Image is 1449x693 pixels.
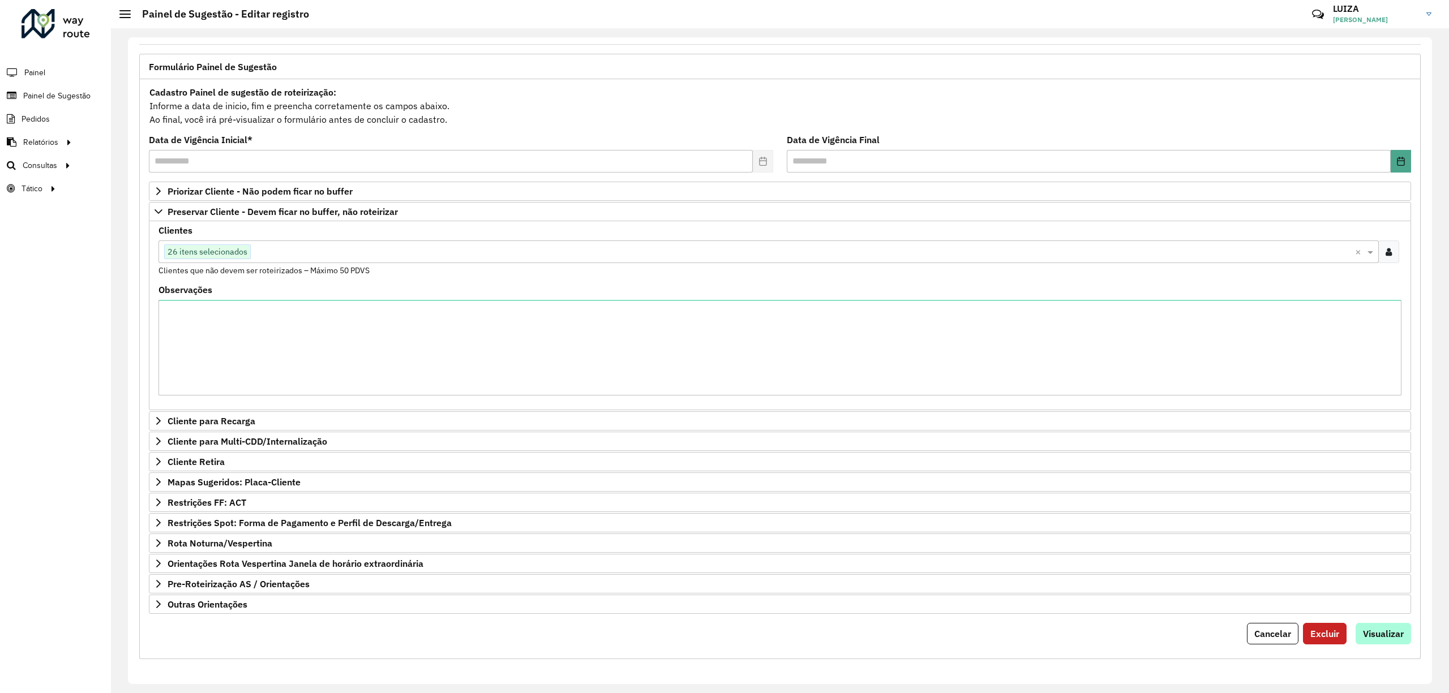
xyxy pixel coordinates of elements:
[1355,245,1365,259] span: Clear all
[168,457,225,466] span: Cliente Retira
[23,136,58,148] span: Relatórios
[158,223,192,237] label: Clientes
[1254,628,1291,639] span: Cancelar
[168,600,247,609] span: Outras Orientações
[24,67,45,79] span: Painel
[149,182,1411,201] a: Priorizar Cliente - Não podem ficar no buffer
[23,90,91,102] span: Painel de Sugestão
[1310,628,1339,639] span: Excluir
[149,533,1411,553] a: Rota Noturna/Vespertina
[149,87,336,98] strong: Cadastro Painel de sugestão de roteirização:
[158,265,370,276] small: Clientes que não devem ser roteirizados – Máximo 50 PDVS
[1247,623,1298,644] button: Cancelar
[149,432,1411,451] a: Cliente para Multi-CDD/Internalização
[1303,623,1347,644] button: Excluir
[168,207,398,216] span: Preservar Cliente - Devem ficar no buffer, não roteirizar
[149,62,277,71] span: Formulário Painel de Sugestão
[22,183,42,195] span: Tático
[149,513,1411,532] a: Restrições Spot: Forma de Pagamento e Perfil de Descarga/Entrega
[168,416,255,425] span: Cliente para Recarga
[168,437,327,446] span: Cliente para Multi-CDD/Internalização
[1306,2,1330,27] a: Contato Rápido
[149,202,1411,221] a: Preservar Cliente - Devem ficar no buffer, não roteirizar
[168,498,246,507] span: Restrições FF: ACT
[1333,15,1418,25] span: [PERSON_NAME]
[168,539,272,548] span: Rota Noturna/Vespertina
[149,574,1411,593] a: Pre-Roteirização AS / Orientações
[149,133,252,147] label: Data de Vigência Inicial
[149,493,1411,512] a: Restrições FF: ACT
[1356,623,1411,644] button: Visualizar
[165,245,250,259] span: 26 itens selecionados
[149,452,1411,471] a: Cliente Retira
[1391,150,1411,173] button: Choose Date
[168,187,353,196] span: Priorizar Cliente - Não podem ficar no buffer
[168,579,310,588] span: Pre-Roteirização AS / Orientações
[149,411,1411,431] a: Cliente para Recarga
[131,8,309,20] h2: Painel de Sugestão - Editar registro
[168,477,301,487] span: Mapas Sugeridos: Placa-Cliente
[149,595,1411,614] a: Outras Orientações
[149,85,1411,127] div: Informe a data de inicio, fim e preencha corretamente os campos abaixo. Ao final, você irá pré-vi...
[1333,3,1418,14] h3: LUIZA
[168,518,452,527] span: Restrições Spot: Forma de Pagamento e Perfil de Descarga/Entrega
[22,113,50,125] span: Pedidos
[23,160,57,171] span: Consultas
[149,554,1411,573] a: Orientações Rota Vespertina Janela de horário extraordinária
[149,221,1411,410] div: Preservar Cliente - Devem ficar no buffer, não roteirizar
[1363,628,1404,639] span: Visualizar
[787,133,880,147] label: Data de Vigência Final
[149,472,1411,492] a: Mapas Sugeridos: Placa-Cliente
[158,283,212,296] label: Observações
[168,559,423,568] span: Orientações Rota Vespertina Janela de horário extraordinária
